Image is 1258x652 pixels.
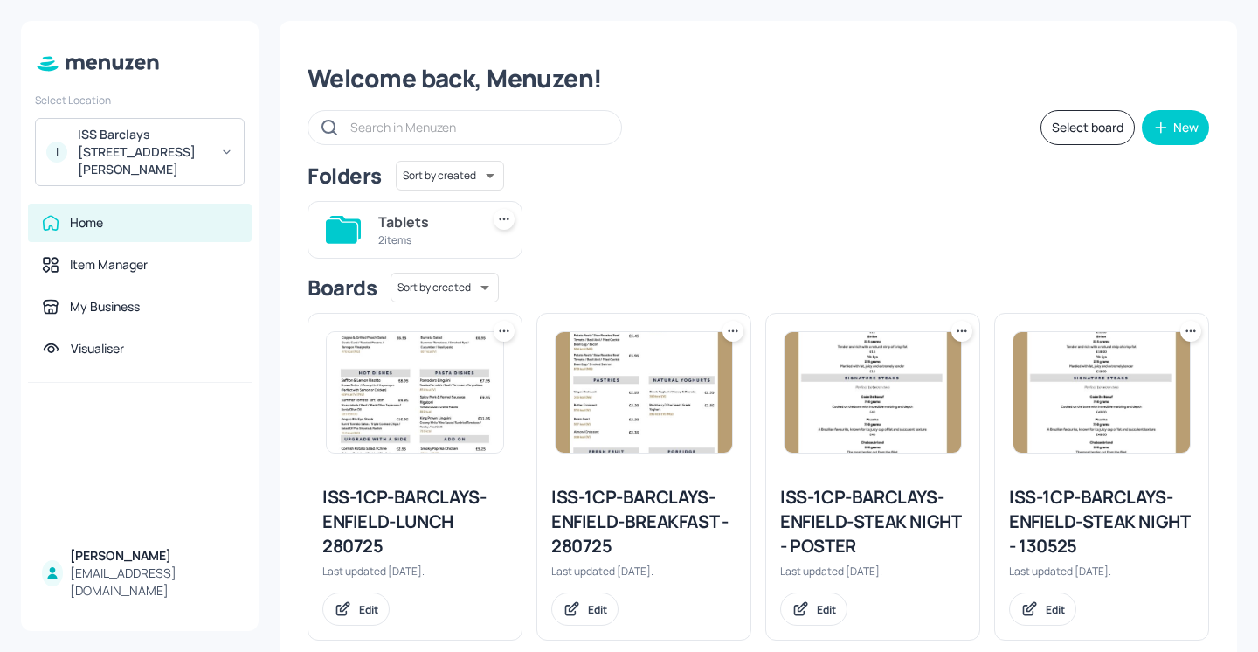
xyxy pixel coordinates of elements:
div: New [1173,121,1199,134]
div: ISS Barclays [STREET_ADDRESS][PERSON_NAME] [78,126,210,178]
div: ISS-1CP-BARCLAYS-ENFIELD-BREAKFAST - 280725 [551,485,736,558]
div: Tablets [378,212,473,232]
div: I [46,142,67,163]
img: 2025-05-16-1747382770744yehtvdjgp48.jpeg [785,332,961,453]
div: Item Manager [70,256,148,274]
div: Boards [308,274,377,302]
img: 2025-07-22-175319781194077iplovyody.jpeg [556,332,732,453]
div: [PERSON_NAME] [70,547,238,565]
div: ISS-1CP-BARCLAYS-ENFIELD-STEAK NIGHT - 130525 [1009,485,1194,558]
img: 2025-05-15-1747316817815qt218ypbhp.jpeg [1013,332,1190,453]
div: Folders [308,162,382,190]
div: Sort by created [396,158,504,193]
div: Home [70,214,103,232]
div: Welcome back, Menuzen! [308,63,1209,94]
button: New [1142,110,1209,145]
div: Last updated [DATE]. [322,564,508,579]
div: My Business [70,298,140,316]
div: Last updated [DATE]. [1009,564,1194,579]
img: 2025-07-22-17531998857653iamcn3wgrh.jpeg [327,332,503,453]
div: ISS-1CP-BARCLAYS-ENFIELD-STEAK NIGHT - POSTER [780,485,965,558]
div: Edit [817,602,836,617]
div: Sort by created [391,270,499,305]
button: Select board [1040,110,1135,145]
div: Edit [588,602,607,617]
div: Edit [1046,602,1065,617]
div: [EMAIL_ADDRESS][DOMAIN_NAME] [70,565,238,600]
div: Last updated [DATE]. [551,564,736,579]
div: 2 items [378,232,473,247]
input: Search in Menuzen [350,114,604,140]
div: Visualiser [71,340,124,357]
div: ISS-1CP-BARCLAYS-ENFIELD-LUNCH 280725 [322,485,508,558]
div: Select Location [35,93,245,108]
div: Edit [359,602,378,617]
div: Last updated [DATE]. [780,564,965,579]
